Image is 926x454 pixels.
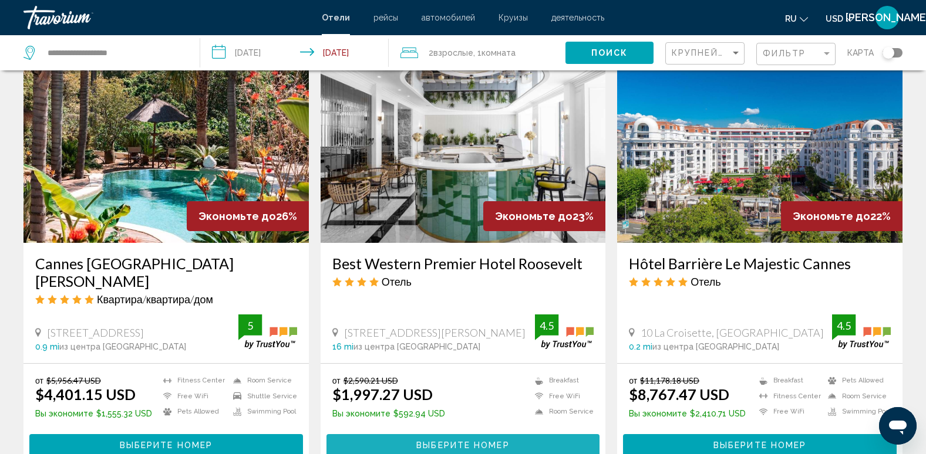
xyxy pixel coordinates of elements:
img: Hotel image [321,55,606,243]
li: Swimming Pool [822,407,891,417]
li: Shuttle Service [227,391,297,401]
a: Cannes [GEOGRAPHIC_DATA][PERSON_NAME] [35,255,297,290]
li: Fitness Center [753,391,822,401]
span: от [332,375,341,385]
span: [STREET_ADDRESS] [47,326,144,339]
div: 23% [483,201,605,231]
span: от [629,375,637,385]
p: $592.94 USD [332,409,445,418]
a: Hôtel Barrière Le Majestic Cannes [629,255,891,272]
span: 0.9 mi [35,342,59,351]
img: Hotel image [23,55,309,243]
div: 4.5 [535,319,558,333]
img: trustyou-badge.svg [832,314,891,349]
span: Вы экономите [35,409,93,418]
div: 26% [187,201,309,231]
li: Swimming Pool [227,407,297,417]
button: Change currency [826,10,854,27]
a: Выберите номер [29,437,303,450]
button: Change language [785,10,808,27]
del: $5,956.47 USD [46,375,101,385]
span: Экономьте до [793,210,870,222]
span: из центра [GEOGRAPHIC_DATA] [353,342,480,351]
li: Fitness Center [157,375,227,385]
img: Hotel image [617,55,903,243]
span: 2 [429,45,473,61]
button: Check-in date: Aug 16, 2025 Check-out date: Aug 23, 2025 [200,35,389,70]
ins: $4,401.15 USD [35,385,136,403]
span: Взрослые [433,48,473,57]
span: Квартира/квартира/дом [97,293,213,306]
span: от [35,375,43,385]
span: Выберите номер [713,441,806,450]
del: $2,590.21 USD [344,375,398,385]
div: 5 star Hotel [629,275,891,288]
ins: $1,997.27 USD [332,385,433,403]
span: 10 La Croisette, [GEOGRAPHIC_DATA] [641,326,824,339]
span: из центра [GEOGRAPHIC_DATA] [652,342,779,351]
button: Toggle map [874,48,903,58]
div: 22% [781,201,903,231]
span: , 1 [473,45,516,61]
li: Pets Allowed [822,375,891,385]
a: Best Western Premier Hotel Roosevelt [332,255,594,272]
div: 5 [238,319,262,333]
li: Free WiFi [157,391,227,401]
span: Поиск [591,49,628,58]
img: trustyou-badge.svg [535,314,594,349]
span: Выберите номер [120,441,213,450]
a: автомобилей [422,13,475,22]
p: $2,410.71 USD [629,409,746,418]
li: Breakfast [753,375,822,385]
span: Отель [691,275,720,288]
span: USD [826,14,843,23]
a: Выберите номер [623,437,897,450]
a: Круизы [499,13,528,22]
div: 4 star Hotel [332,275,594,288]
li: Room Service [822,391,891,401]
li: Room Service [529,407,594,417]
li: Breakfast [529,375,594,385]
a: Выберите номер [326,437,600,450]
span: Отель [382,275,412,288]
ins: $8,767.47 USD [629,385,729,403]
li: Free WiFi [753,407,822,417]
span: Вы экономите [332,409,390,418]
span: Экономьте до [495,210,573,222]
span: Крупнейшие сбережения [672,48,812,57]
iframe: Кнопка запуска окна обмена сообщениями [879,407,917,445]
button: Travelers: 2 adults, 0 children [389,35,565,70]
a: Отели [322,13,350,22]
li: Room Service [227,375,297,385]
a: Travorium [23,6,310,29]
img: trustyou-badge.svg [238,314,297,349]
mat-select: Sort by [672,49,741,59]
span: 0.2 mi [629,342,652,351]
span: Вы экономите [629,409,687,418]
button: User Menu [872,5,903,30]
span: Фильтр [763,49,806,58]
span: Выберите номер [416,441,509,450]
span: карта [847,45,874,61]
div: 5 star Apartment [35,293,297,306]
li: Pets Allowed [157,407,227,417]
p: $1,555.32 USD [35,409,152,418]
a: деятельность [551,13,604,22]
span: ru [785,14,797,23]
span: Комната [481,48,516,57]
button: Поиск [565,42,654,63]
button: Filter [756,42,836,66]
del: $11,178.18 USD [640,375,699,385]
span: [STREET_ADDRESS][PERSON_NAME] [344,326,526,339]
span: Экономьте до [198,210,276,222]
a: рейсы [373,13,398,22]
